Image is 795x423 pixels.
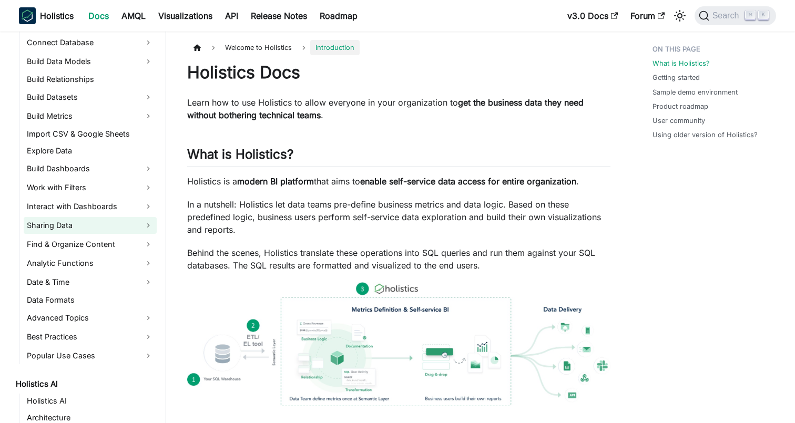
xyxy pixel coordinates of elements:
[220,40,297,55] span: Welcome to Holistics
[653,116,705,126] a: User community
[187,246,610,272] p: Behind the scenes, Holistics translate these operations into SQL queries and run them against you...
[695,6,776,25] button: Search (Command+K)
[24,89,157,106] a: Build Datasets
[24,198,157,215] a: Interact with Dashboards
[187,62,610,83] h1: Holistics Docs
[653,73,700,82] a: Getting started
[24,293,157,307] a: Data Formats
[24,72,157,87] a: Build Relationships
[19,7,74,24] a: HolisticsHolistics
[24,394,157,408] a: Holistics AI
[313,7,364,24] a: Roadmap
[24,309,157,326] a: Advanced Topics
[310,40,360,55] span: Introduction
[187,175,610,188] p: Holistics is a that aims to .
[745,11,756,20] kbd: ⌘
[82,7,115,24] a: Docs
[758,11,769,20] kbd: K
[653,130,758,140] a: Using older version of Holistics?
[24,143,157,158] a: Explore Data
[653,87,738,97] a: Sample demo environment
[24,255,157,272] a: Analytic Functions
[187,96,610,121] p: Learn how to use Holistics to allow everyone in your organization to .
[244,7,313,24] a: Release Notes
[187,40,610,55] nav: Breadcrumbs
[24,53,157,70] a: Build Data Models
[24,328,157,345] a: Best Practices
[24,34,157,51] a: Connect Database
[24,179,157,196] a: Work with Filters
[187,40,207,55] a: Home page
[237,176,314,187] strong: modern BI platform
[24,108,157,125] a: Build Metrics
[671,7,688,24] button: Switch between dark and light mode (currently light mode)
[653,58,710,68] a: What is Holistics?
[219,7,244,24] a: API
[24,217,157,234] a: Sharing Data
[187,282,610,406] img: How Holistics fits in your Data Stack
[653,101,708,111] a: Product roadmap
[24,347,157,364] a: Popular Use Cases
[24,236,157,253] a: Find & Organize Content
[24,127,157,141] a: Import CSV & Google Sheets
[561,7,624,24] a: v3.0 Docs
[709,11,746,20] span: Search
[19,7,36,24] img: Holistics
[8,32,166,423] nav: Docs sidebar
[40,9,74,22] b: Holistics
[24,274,157,291] a: Date & Time
[360,176,576,187] strong: enable self-service data access for entire organization
[24,160,157,177] a: Build Dashboards
[13,377,157,391] a: Holistics AI
[187,198,610,236] p: In a nutshell: Holistics let data teams pre-define business metrics and data logic. Based on thes...
[187,147,610,167] h2: What is Holistics?
[152,7,219,24] a: Visualizations
[624,7,671,24] a: Forum
[115,7,152,24] a: AMQL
